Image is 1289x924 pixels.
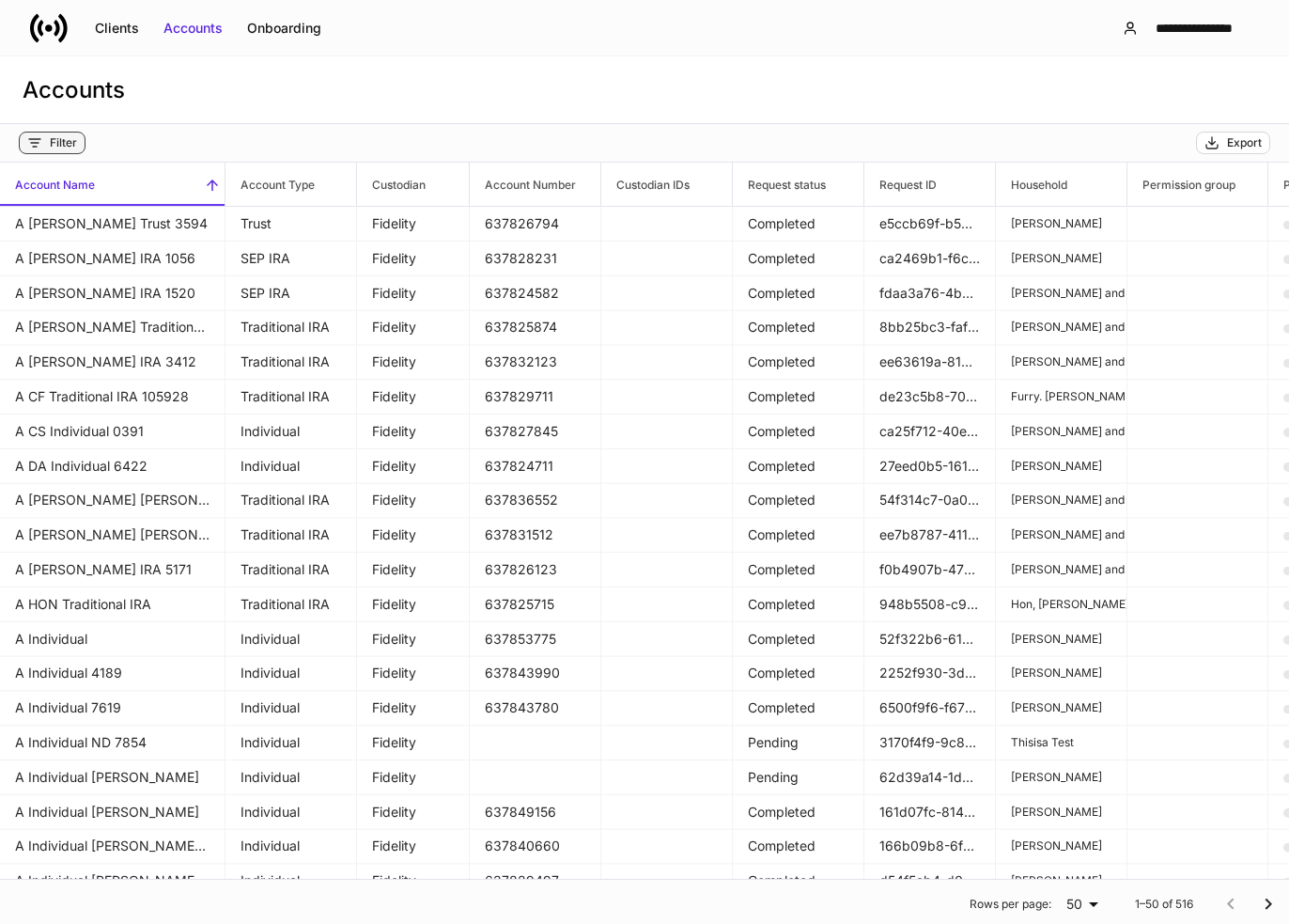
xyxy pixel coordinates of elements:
[470,242,601,276] td: 637828231
[1011,216,1111,231] p: [PERSON_NAME]
[357,483,470,518] td: Fidelity
[225,163,356,206] span: Account Type
[1011,632,1111,647] p: [PERSON_NAME]
[225,242,357,276] td: SEP IRA
[470,163,600,206] span: Account Number
[733,483,864,518] td: Completed
[357,207,470,242] td: Fidelity
[1011,562,1111,577] p: [PERSON_NAME] and [PERSON_NAME]
[733,553,864,587] td: Completed
[357,553,470,587] td: Fidelity
[733,176,826,194] h6: Request status
[733,380,864,415] td: Completed
[357,829,470,864] td: Fidelity
[733,760,864,795] td: Pending
[970,897,1051,912] p: Rows per page:
[357,726,470,760] td: Fidelity
[1011,354,1111,369] p: [PERSON_NAME] and [PERSON_NAME]
[1250,885,1287,923] button: Go to next page
[470,829,601,864] td: 637840660
[225,176,315,194] h6: Account Type
[470,587,601,622] td: 637825715
[1011,805,1111,820] p: [PERSON_NAME]
[864,345,996,380] td: ee63619a-81d7-4148-b9fc-9dd113e0d14e
[1011,873,1111,888] p: [PERSON_NAME]
[864,622,996,657] td: 52f322b6-61c4-4408-a27a-4347488a91aa
[225,726,357,760] td: Individual
[733,864,864,899] td: Completed
[225,310,357,345] td: Traditional IRA
[470,795,601,830] td: 637849156
[225,656,357,691] td: Individual
[1011,320,1111,335] p: [PERSON_NAME] and [PERSON_NAME]
[864,795,996,830] td: 161d07fc-8146-4b47-ba92-929a411b4545
[357,587,470,622] td: Fidelity
[733,345,864,380] td: Completed
[1227,135,1262,150] div: Export
[225,760,357,795] td: Individual
[733,207,864,242] td: Completed
[470,310,601,345] td: 637825874
[357,415,470,449] td: Fidelity
[247,19,321,38] div: Onboarding
[357,449,470,484] td: Fidelity
[357,691,470,726] td: Fidelity
[864,691,996,726] td: 6500f9f6-f672-4ba7-a4fd-dd20661e01d4
[864,242,996,276] td: ca2469b1-f6c3-4365-8815-b40ab6401042
[733,242,864,276] td: Completed
[1059,895,1105,914] div: 50
[225,345,357,380] td: Traditional IRA
[357,345,470,380] td: Fidelity
[733,691,864,726] td: Completed
[225,795,357,830] td: Individual
[470,483,601,518] td: 637836552
[470,518,601,553] td: 637831512
[225,483,357,518] td: Traditional IRA
[470,176,576,194] h6: Account Number
[733,415,864,449] td: Completed
[225,864,357,899] td: Individual
[357,864,470,899] td: Fidelity
[357,176,426,194] h6: Custodian
[1011,700,1111,715] p: [PERSON_NAME]
[733,276,864,311] td: Completed
[225,587,357,622] td: Traditional IRA
[733,829,864,864] td: Completed
[864,553,996,587] td: f0b4907b-472b-4f55-afec-f89c8cbb64c0
[225,829,357,864] td: Individual
[357,310,470,345] td: Fidelity
[733,449,864,484] td: Completed
[864,760,996,795] td: 62d39a14-1da7-4642-8f61-ea0b6c41f0be
[357,760,470,795] td: Fidelity
[470,380,601,415] td: 637829711
[733,310,864,345] td: Completed
[1011,527,1111,542] p: [PERSON_NAME] and [PERSON_NAME]
[864,380,996,415] td: de23c5b8-7004-46e8-aa9b-ff1c4ab888b9
[733,163,863,206] span: Request status
[864,483,996,518] td: 54f314c7-0a07-4bec-be88-8e4b5994986c
[357,163,469,206] span: Custodian
[1011,597,1111,612] p: Hon, [PERSON_NAME]
[1127,163,1267,206] span: Permission group
[864,864,996,899] td: d54f5ab4-d0e2-4e7d-b2bd-50b19f85a4cf
[470,553,601,587] td: 637826123
[1011,770,1111,785] p: [PERSON_NAME]
[23,75,125,105] h3: Accounts
[357,242,470,276] td: Fidelity
[357,622,470,657] td: Fidelity
[864,310,996,345] td: 8bb25bc3-faf2-44a9-9420-b615db4f8c08
[1196,132,1270,154] button: Export
[733,622,864,657] td: Completed
[470,656,601,691] td: 637843990
[864,276,996,311] td: fdaa3a76-4be6-4c3d-a70d-2783c37bc314
[225,622,357,657] td: Individual
[864,656,996,691] td: 2252f930-3d12-40f2-a9f2-5add2a0d62db
[357,518,470,553] td: Fidelity
[357,656,470,691] td: Fidelity
[83,13,151,43] button: Clients
[225,449,357,484] td: Individual
[1011,493,1111,508] p: [PERSON_NAME] and [PERSON_NAME]
[601,176,690,194] h6: Custodian IDs
[1011,251,1111,266] p: [PERSON_NAME]
[864,726,996,760] td: 3170f4f9-9c81-4dbb-8ab0-ca29ca3af881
